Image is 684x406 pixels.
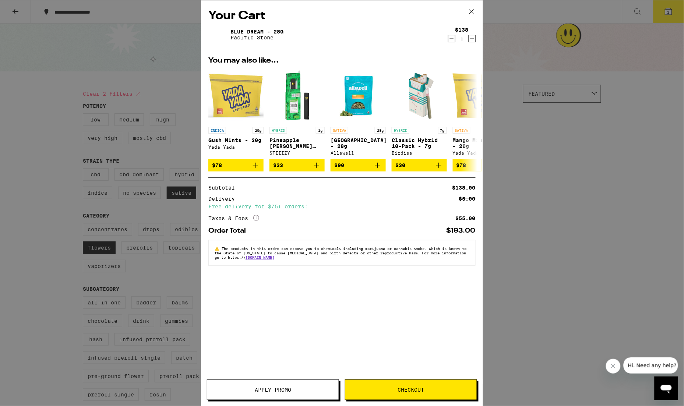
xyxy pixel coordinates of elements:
[316,127,325,134] p: 1g
[208,185,240,190] div: Subtotal
[208,204,476,209] div: Free delivery for $75+ orders!
[456,162,466,168] span: $78
[269,159,325,172] button: Add to bag
[345,379,477,400] button: Checkout
[269,151,325,155] div: STIIIZY
[253,127,264,134] p: 20g
[273,162,283,168] span: $33
[208,145,264,149] div: Yada Yada
[453,137,508,149] p: Mango Mintality - 20g
[208,57,476,64] h2: You may also like...
[331,127,348,134] p: SATIVA
[269,68,325,159] a: Open page for Pineapple Runtz AIO - 1g from STIIIZY
[230,29,283,35] a: Blue Dream - 28g
[392,127,409,134] p: HYBRID
[208,159,264,172] button: Add to bag
[375,127,386,134] p: 28g
[606,359,621,374] iframe: Close message
[208,137,264,143] p: Gush Mints - 20g
[453,68,508,159] a: Open page for Mango Mintality - 20g from Yada Yada
[208,8,476,24] h2: Your Cart
[331,137,386,149] p: [GEOGRAPHIC_DATA] - 28g
[269,68,325,123] img: STIIIZY - Pineapple Runtz AIO - 1g
[208,127,226,134] p: INDICA
[392,68,447,159] a: Open page for Classic Hybrid 10-Pack - 7g from Birdies
[455,36,469,42] div: 1
[453,68,508,123] img: Yada Yada - Mango Mintality - 20g
[456,216,476,221] div: $55.00
[269,127,287,134] p: HYBRID
[453,151,508,155] div: Yada Yada
[334,162,344,168] span: $90
[208,215,259,222] div: Taxes & Fees
[269,137,325,149] p: Pineapple [PERSON_NAME] AIO - 1g
[255,387,291,392] span: Apply Promo
[453,159,508,172] button: Add to bag
[208,68,264,123] img: Yada Yada - Gush Mints - 20g
[207,379,339,400] button: Apply Promo
[452,185,476,190] div: $138.00
[453,127,470,134] p: SATIVA
[208,68,264,159] a: Open page for Gush Mints - 20g from Yada Yada
[215,246,222,251] span: ⚠️
[392,68,447,123] img: Birdies - Classic Hybrid 10-Pack - 7g
[655,377,678,400] iframe: Button to launch messaging window
[208,24,229,45] img: Blue Dream - 28g
[208,196,240,201] div: Delivery
[392,159,447,172] button: Add to bag
[447,227,476,234] div: $193.00
[208,227,251,234] div: Order Total
[230,35,283,40] p: Pacific Stone
[331,68,386,159] a: Open page for Garden Grove - 28g from Allswell
[438,127,447,134] p: 7g
[331,68,386,123] img: Allswell - Garden Grove - 28g
[215,246,467,260] span: The products in this order can expose you to chemicals including marijuana or cannabis smoke, whi...
[398,387,424,392] span: Checkout
[212,162,222,168] span: $78
[395,162,405,168] span: $30
[469,35,476,42] button: Increment
[246,255,274,260] a: [DOMAIN_NAME]
[624,357,678,374] iframe: Message from company
[459,196,476,201] div: $5.00
[455,27,469,33] div: $138
[331,151,386,155] div: Allswell
[331,159,386,172] button: Add to bag
[392,137,447,149] p: Classic Hybrid 10-Pack - 7g
[392,151,447,155] div: Birdies
[448,35,455,42] button: Decrement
